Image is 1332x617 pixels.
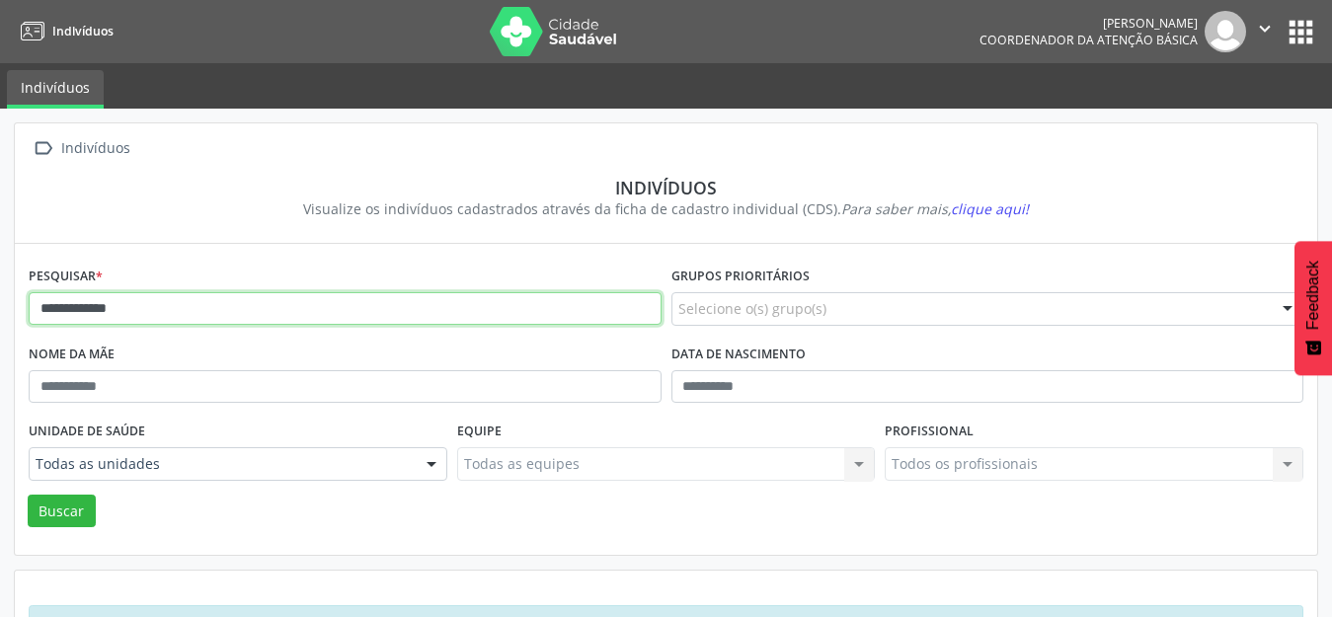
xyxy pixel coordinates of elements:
[7,70,104,109] a: Indivíduos
[979,15,1198,32] div: [PERSON_NAME]
[979,32,1198,48] span: Coordenador da Atenção Básica
[671,262,810,292] label: Grupos prioritários
[1304,261,1322,330] span: Feedback
[1246,11,1284,52] button: 
[1284,15,1318,49] button: apps
[885,417,974,447] label: Profissional
[951,199,1029,218] span: clique aqui!
[29,417,145,447] label: Unidade de saúde
[36,454,407,474] span: Todas as unidades
[841,199,1029,218] i: Para saber mais,
[52,23,114,39] span: Indivíduos
[29,134,57,163] i: 
[29,340,115,370] label: Nome da mãe
[457,417,502,447] label: Equipe
[42,198,1290,219] div: Visualize os indivíduos cadastrados através da ficha de cadastro individual (CDS).
[29,262,103,292] label: Pesquisar
[1254,18,1276,39] i: 
[42,177,1290,198] div: Indivíduos
[1294,241,1332,375] button: Feedback - Mostrar pesquisa
[1205,11,1246,52] img: img
[14,15,114,47] a: Indivíduos
[678,298,826,319] span: Selecione o(s) grupo(s)
[57,134,133,163] div: Indivíduos
[28,495,96,528] button: Buscar
[671,340,806,370] label: Data de nascimento
[29,134,133,163] a:  Indivíduos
